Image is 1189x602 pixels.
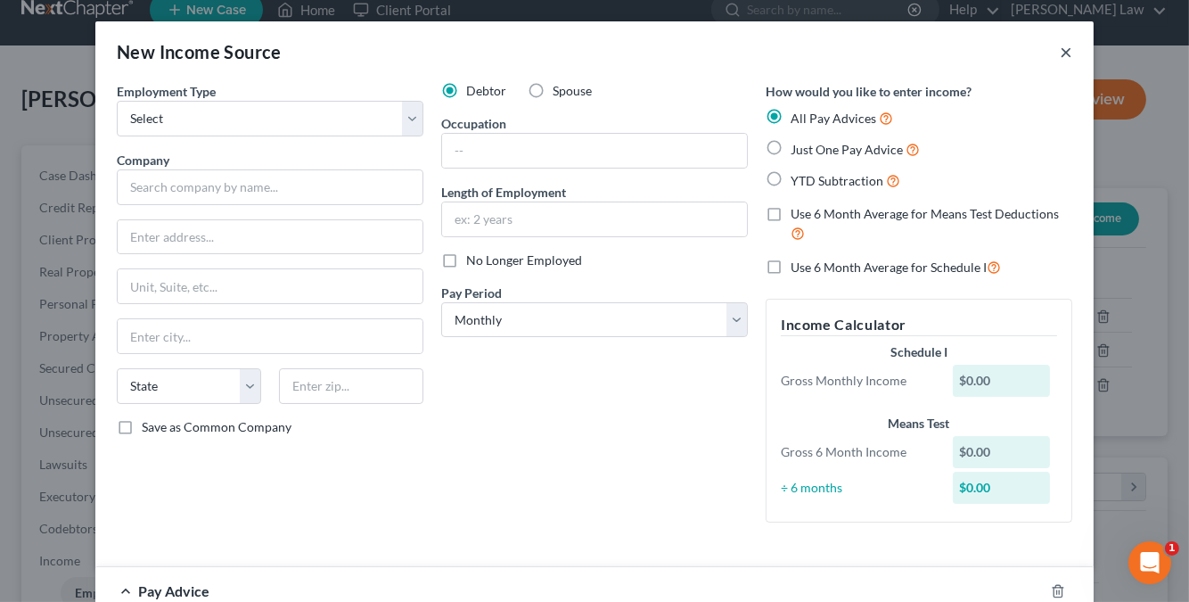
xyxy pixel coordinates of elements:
div: Means Test [781,415,1057,433]
div: ÷ 6 months [772,479,944,497]
input: Unit, Suite, etc... [118,269,422,303]
input: Enter address... [118,220,422,254]
div: $0.00 [953,436,1051,468]
input: Enter city... [118,319,422,353]
div: Gross Monthly Income [772,372,944,390]
h5: Income Calculator [781,314,1057,336]
span: 1 [1165,541,1179,556]
span: Pay Period [441,285,502,301]
input: ex: 2 years [442,202,747,236]
input: Search company by name... [117,169,423,205]
label: How would you like to enter income? [766,82,972,101]
span: Use 6 Month Average for Schedule I [791,260,987,275]
div: $0.00 [953,472,1051,504]
input: -- [442,134,747,168]
button: × [1060,41,1072,62]
span: Employment Type [117,84,216,99]
span: Spouse [553,83,592,98]
div: Gross 6 Month Income [772,443,944,461]
span: Pay Advice [138,582,209,599]
span: Use 6 Month Average for Means Test Deductions [791,206,1059,221]
span: All Pay Advices [791,111,876,126]
span: No Longer Employed [466,252,582,268]
iframe: Intercom live chat [1128,541,1171,584]
div: New Income Source [117,39,282,64]
div: Schedule I [781,343,1057,361]
span: Company [117,153,169,168]
span: YTD Subtraction [791,173,883,188]
span: Save as Common Company [142,419,291,434]
label: Length of Employment [441,183,566,202]
label: Occupation [441,114,506,133]
input: Enter zip... [279,368,423,404]
span: Just One Pay Advice [791,142,903,157]
div: $0.00 [953,365,1051,397]
span: Debtor [466,83,506,98]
